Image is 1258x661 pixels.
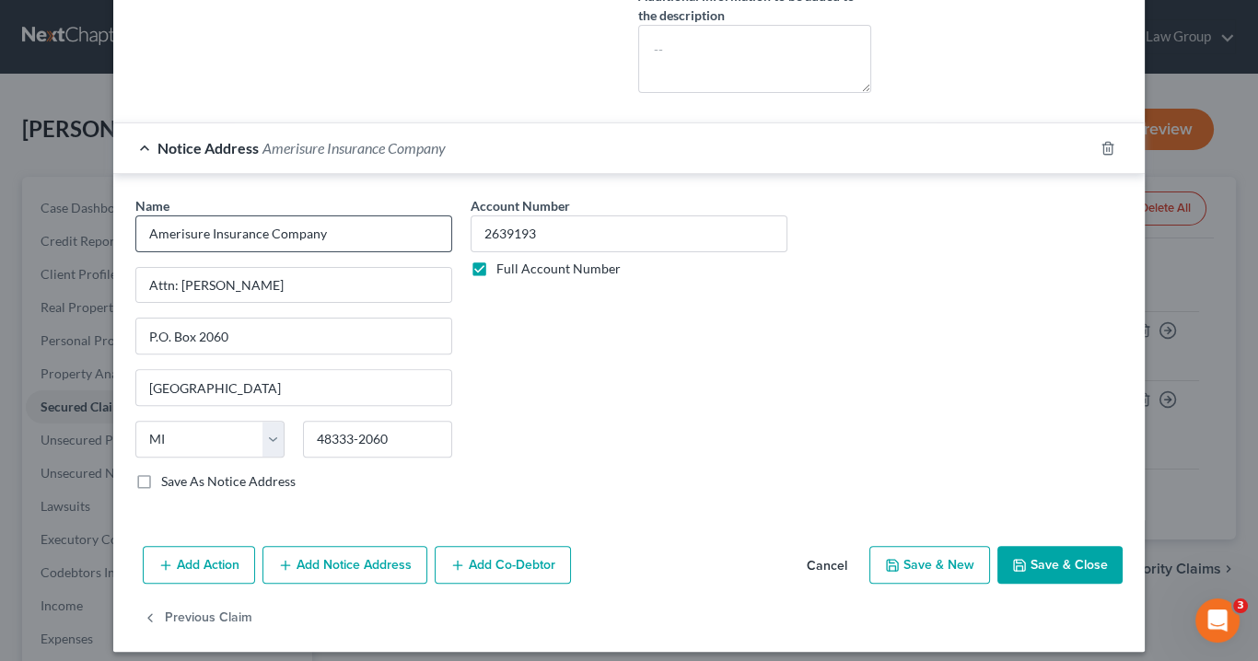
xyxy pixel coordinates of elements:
input: Enter city... [136,370,451,405]
label: Account Number [471,196,570,215]
span: Amerisure Insurance Company [262,139,446,157]
input: Apt, Suite, etc... [136,319,451,354]
button: Add Co-Debtor [435,546,571,585]
label: Full Account Number [496,260,621,278]
input: Enter zip.. [303,421,452,458]
input: Enter address... [136,268,451,303]
button: Cancel [792,548,862,585]
label: Save As Notice Address [161,472,296,491]
button: Add Action [143,546,255,585]
span: 3 [1233,598,1248,613]
button: Add Notice Address [262,546,427,585]
button: Save & New [869,546,990,585]
input: -- [471,215,787,252]
input: Search by name... [135,215,452,252]
span: Notice Address [157,139,259,157]
button: Previous Claim [143,598,252,637]
span: Name [135,198,169,214]
button: Save & Close [997,546,1123,585]
iframe: Intercom live chat [1195,598,1240,643]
